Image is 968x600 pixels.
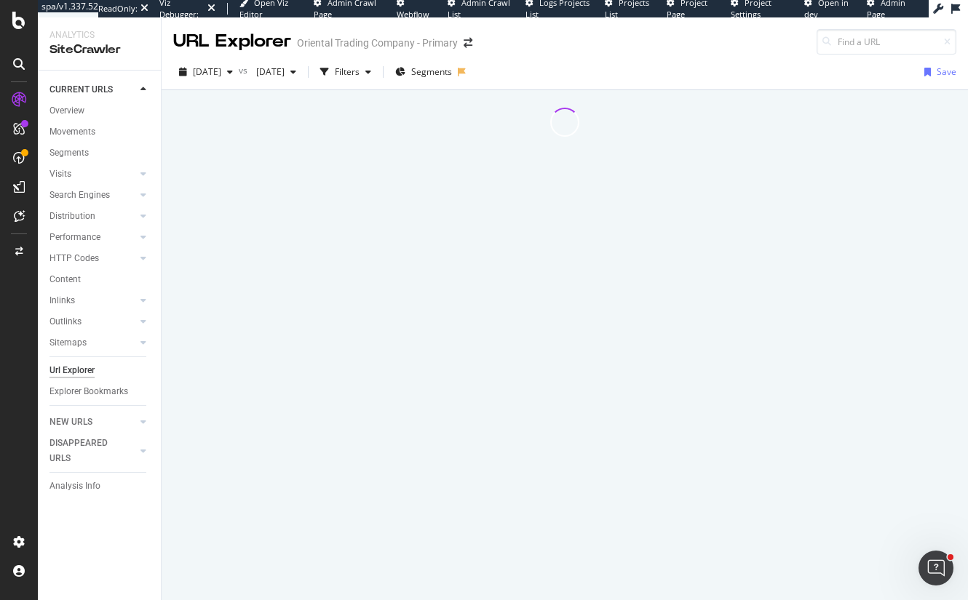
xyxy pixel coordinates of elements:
button: Segments [389,60,458,84]
input: Find a URL [817,29,956,55]
a: Explorer Bookmarks [49,384,151,399]
span: Webflow [397,9,429,20]
div: ReadOnly: [98,3,138,15]
a: Content [49,272,151,287]
a: Url Explorer [49,363,151,378]
button: Save [919,60,956,84]
div: NEW URLS [49,415,92,430]
div: Inlinks [49,293,75,308]
iframe: Intercom live chat [919,551,953,585]
div: arrow-right-arrow-left [464,38,472,48]
div: Distribution [49,209,95,224]
div: Visits [49,167,71,182]
div: Overview [49,103,84,119]
a: Distribution [49,209,136,224]
a: Segments [49,145,151,161]
div: CURRENT URLS [49,82,113,97]
a: Performance [49,230,136,245]
div: Filters [335,65,360,78]
div: Sitemaps [49,335,87,351]
a: CURRENT URLS [49,82,136,97]
div: Performance [49,230,100,245]
span: Segments [411,65,452,78]
span: 2025 Sep. 19th [250,65,285,78]
a: Sitemaps [49,335,136,351]
div: Movements [49,124,95,140]
div: Url Explorer [49,363,95,378]
a: Inlinks [49,293,136,308]
span: vs [239,64,250,76]
div: SiteCrawler [49,41,149,58]
a: Movements [49,124,151,140]
div: URL Explorer [173,29,291,54]
button: Filters [314,60,377,84]
div: DISAPPEARED URLS [49,436,123,466]
div: Content [49,272,81,287]
a: Analysis Info [49,479,151,494]
div: Save [937,65,956,78]
button: [DATE] [250,60,302,84]
div: Segments [49,145,89,161]
div: Analysis Info [49,479,100,494]
a: NEW URLS [49,415,136,430]
a: HTTP Codes [49,251,136,266]
div: HTTP Codes [49,251,99,266]
a: Search Engines [49,188,136,203]
div: Analytics [49,29,149,41]
div: Explorer Bookmarks [49,384,128,399]
button: [DATE] [173,60,239,84]
span: 2025 Sep. 30th [193,65,221,78]
a: Outlinks [49,314,136,329]
div: Oriental Trading Company - Primary [297,36,458,50]
div: Outlinks [49,314,82,329]
a: Overview [49,103,151,119]
a: Visits [49,167,136,182]
div: Search Engines [49,188,110,203]
a: DISAPPEARED URLS [49,436,136,466]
